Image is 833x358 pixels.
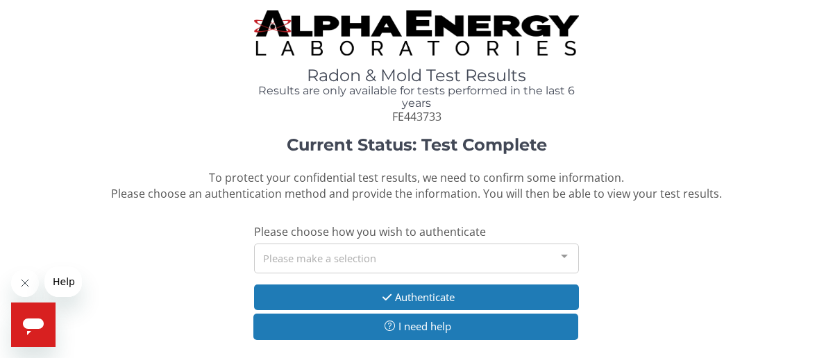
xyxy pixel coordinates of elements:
[254,224,486,239] span: Please choose how you wish to authenticate
[254,10,579,56] img: TightCrop.jpg
[254,67,579,85] h1: Radon & Mold Test Results
[111,170,722,201] span: To protect your confidential test results, we need to confirm some information. Please choose an ...
[44,266,82,297] iframe: Message from company
[11,269,39,297] iframe: Close message
[392,109,441,124] span: FE443733
[253,314,578,339] button: I need help
[287,135,547,155] strong: Current Status: Test Complete
[263,250,376,266] span: Please make a selection
[254,85,579,109] h4: Results are only available for tests performed in the last 6 years
[254,284,579,310] button: Authenticate
[11,302,56,347] iframe: Button to launch messaging window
